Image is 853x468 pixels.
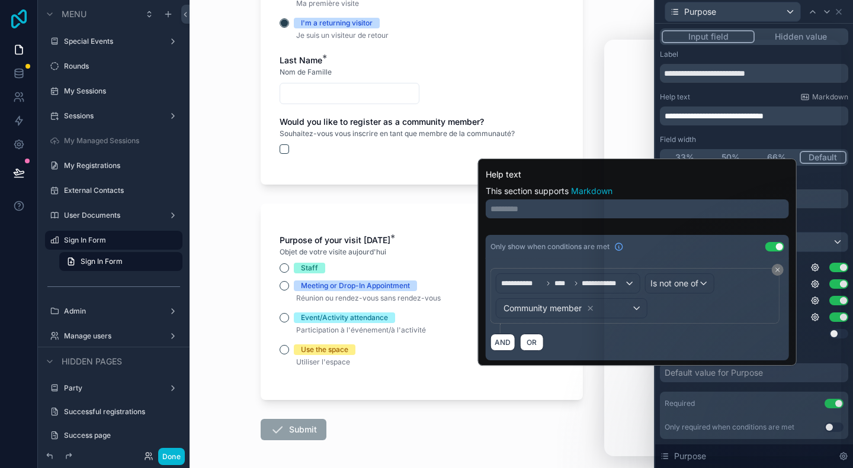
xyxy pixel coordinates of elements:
[486,169,521,179] label: Help text
[64,235,175,245] label: Sign In Form
[296,293,441,302] span: Réunion ou rendez-vous sans rendez-vous
[301,312,388,323] div: Event/Activity attendance
[296,357,350,366] span: Utiliser l'espace
[64,62,180,71] label: Rounds
[296,325,426,334] span: Participation à l'événement/à l'activité
[490,242,610,251] span: Only show when conditions are met
[301,263,318,273] div: Staff
[64,331,163,341] label: Manage users
[755,30,846,43] button: Hidden value
[486,186,569,196] span: This section supports
[81,257,123,266] span: Sign In Form
[64,86,180,96] label: My Sessions
[64,186,180,195] label: External Contacts
[280,235,390,245] span: Purpose of your visit [DATE]
[64,431,180,440] label: Success page
[674,450,706,462] span: Purpose
[280,247,386,257] span: Objet de votre visite aujourd'hui
[158,448,185,465] button: Done
[64,161,180,170] label: My Registrations
[64,407,180,417] label: Successful registrations
[280,117,484,127] span: Would you like to register as a community member?
[64,306,163,316] label: Admin
[662,30,755,43] button: Input field
[604,40,841,456] iframe: Intercom live chat
[296,31,389,40] span: Je suis un visiteur de retour
[64,383,163,393] label: Party
[496,298,647,318] button: Community member
[301,18,373,28] div: I'm a returning visitor
[665,2,801,22] button: Purpose
[64,37,163,46] label: Special Events
[571,186,613,196] a: Markdown
[280,67,332,77] span: Nom de Famille
[62,8,86,20] span: Menu
[280,129,515,138] span: Souhaitez-vous vous inscrire en tant que membre de la communauté?
[280,55,322,65] span: Last Name
[504,302,582,314] span: Community member
[59,252,182,271] a: Sign In Form
[524,338,540,347] span: OR
[64,211,163,220] label: User Documents
[64,136,180,146] label: My Managed Sessions
[301,344,348,355] div: Use the space
[301,280,410,291] div: Meeting or Drop-In Appointment
[64,111,163,121] label: Sessions
[684,6,716,18] span: Purpose
[486,199,789,218] div: scrollable content
[520,334,544,351] button: OR
[490,334,515,351] button: AND
[62,356,122,367] span: Hidden pages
